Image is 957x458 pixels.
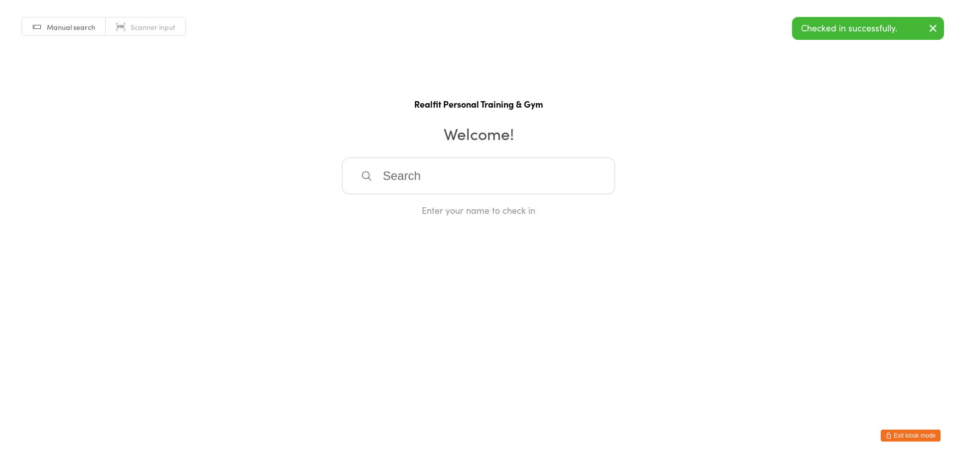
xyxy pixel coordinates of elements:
[47,22,95,32] span: Manual search
[10,98,947,110] h1: Realfit Personal Training & Gym
[342,157,615,194] input: Search
[131,22,175,32] span: Scanner input
[10,122,947,145] h2: Welcome!
[881,430,941,442] button: Exit kiosk mode
[342,204,615,216] div: Enter your name to check in
[792,17,944,40] div: Checked in successfully.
